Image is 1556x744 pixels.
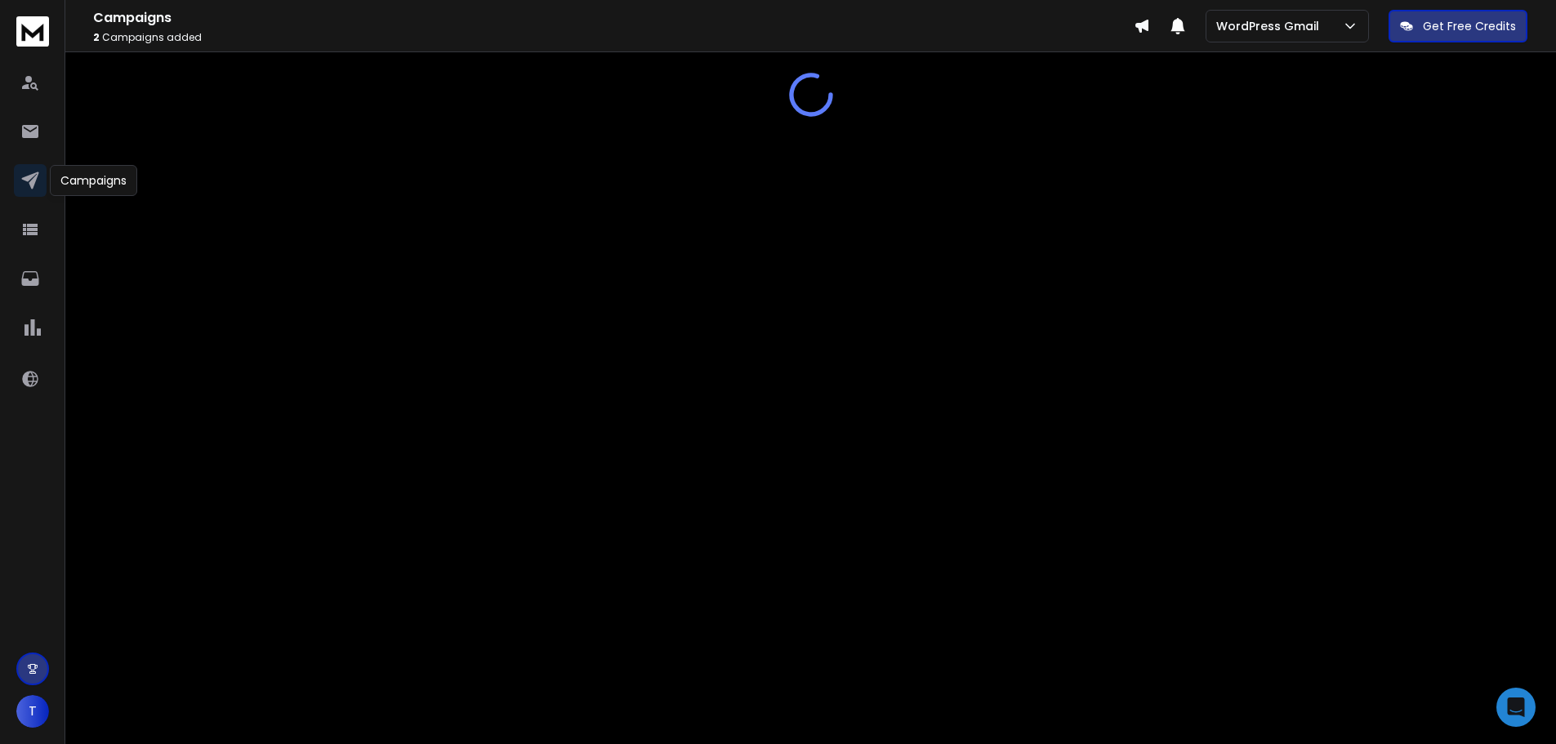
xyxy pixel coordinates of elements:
[1423,18,1516,34] p: Get Free Credits
[1389,10,1527,42] button: Get Free Credits
[93,31,1134,44] p: Campaigns added
[16,695,49,728] button: T
[1216,18,1326,34] p: WordPress Gmail
[16,16,49,47] img: logo
[93,30,100,44] span: 2
[1496,688,1536,727] div: Open Intercom Messenger
[93,8,1134,28] h1: Campaigns
[50,165,137,196] div: Campaigns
